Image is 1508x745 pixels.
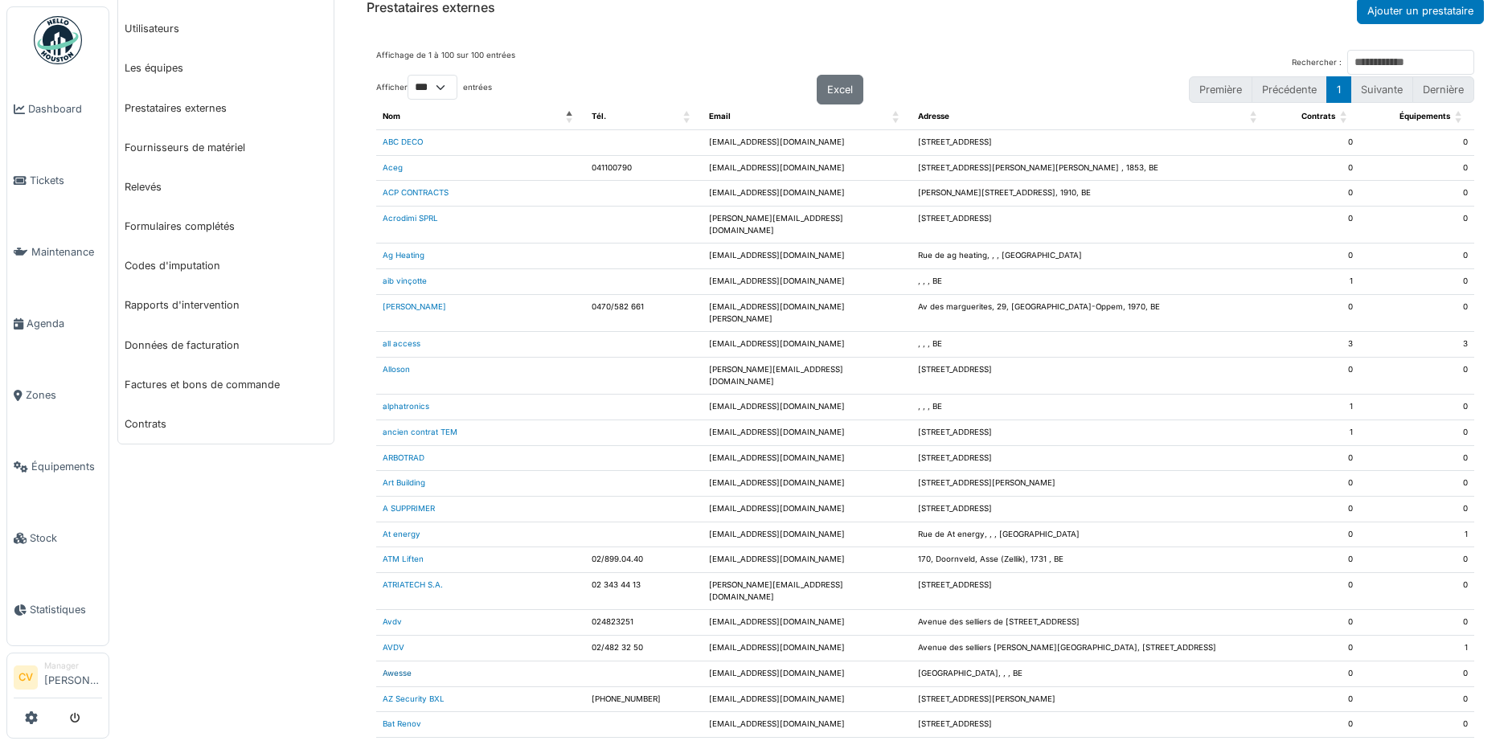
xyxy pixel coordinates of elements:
[1269,420,1360,445] td: 1
[383,251,424,260] a: Ag Heating
[383,504,435,513] a: A SUPPRIMER
[44,660,102,694] li: [PERSON_NAME]
[585,155,703,181] td: 041100790
[1359,712,1474,738] td: 0
[912,294,1269,331] td: Av des marguerites, 29, [GEOGRAPHIC_DATA]-Oppem, 1970, BE
[912,636,1269,661] td: Avenue des selliers [PERSON_NAME][GEOGRAPHIC_DATA], [STREET_ADDRESS]
[817,75,863,104] button: Excel
[912,395,1269,420] td: , , , BE
[683,104,693,129] span: Tél.: Activate to sort
[566,104,576,129] span: Nom: Activate to invert sorting
[118,207,334,246] a: Formulaires complétés
[585,686,703,712] td: [PHONE_NUMBER]
[1359,686,1474,712] td: 0
[383,617,402,626] a: Avdv
[703,445,912,471] td: [EMAIL_ADDRESS][DOMAIN_NAME]
[1359,244,1474,269] td: 0
[892,104,902,129] span: Email: Activate to sort
[1269,712,1360,738] td: 0
[34,16,82,64] img: Badge_color-CXgf-gQk.svg
[1269,610,1360,636] td: 0
[1269,445,1360,471] td: 0
[26,387,102,403] span: Zones
[28,101,102,117] span: Dashboard
[7,574,109,645] a: Statistiques
[7,288,109,359] a: Agenda
[1269,573,1360,610] td: 0
[7,216,109,288] a: Maintenance
[31,244,102,260] span: Maintenance
[1269,686,1360,712] td: 0
[827,84,853,96] span: Excel
[703,207,912,244] td: [PERSON_NAME][EMAIL_ADDRESS][DOMAIN_NAME]
[912,420,1269,445] td: [STREET_ADDRESS]
[1269,636,1360,661] td: 0
[703,610,912,636] td: [EMAIL_ADDRESS][DOMAIN_NAME]
[118,48,334,88] a: Les équipes
[912,497,1269,522] td: [STREET_ADDRESS]
[383,478,425,487] a: Art Building
[383,163,403,172] a: Aceg
[912,244,1269,269] td: Rue de ag heating, , , [GEOGRAPHIC_DATA]
[592,112,606,121] span: Tél.
[1292,57,1342,69] label: Rechercher :
[1359,471,1474,497] td: 0
[1269,207,1360,244] td: 0
[1269,547,1360,573] td: 0
[912,181,1269,207] td: [PERSON_NAME][STREET_ADDRESS], 1910, BE
[383,694,445,703] a: AZ Security BXL
[1359,181,1474,207] td: 0
[1359,130,1474,156] td: 0
[383,669,412,677] a: Awesse
[7,359,109,431] a: Zones
[1359,420,1474,445] td: 0
[703,395,912,420] td: [EMAIL_ADDRESS][DOMAIN_NAME]
[1269,497,1360,522] td: 0
[1359,332,1474,358] td: 3
[1269,661,1360,686] td: 0
[703,181,912,207] td: [EMAIL_ADDRESS][DOMAIN_NAME]
[1359,395,1474,420] td: 0
[14,660,102,698] a: CV Manager[PERSON_NAME]
[918,112,949,121] span: Adresse
[1455,104,1465,129] span: Équipements: Activate to sort
[703,661,912,686] td: [EMAIL_ADDRESS][DOMAIN_NAME]
[1269,471,1360,497] td: 0
[912,661,1269,686] td: [GEOGRAPHIC_DATA], , , BE
[1359,573,1474,610] td: 0
[912,269,1269,295] td: , , , BE
[912,522,1269,547] td: Rue de At energy, , , [GEOGRAPHIC_DATA]
[118,88,334,128] a: Prestataires externes
[585,294,703,331] td: 0470/582 661
[30,530,102,546] span: Stock
[703,357,912,394] td: [PERSON_NAME][EMAIL_ADDRESS][DOMAIN_NAME]
[703,547,912,573] td: [EMAIL_ADDRESS][DOMAIN_NAME]
[383,339,420,348] a: all access
[383,365,410,374] a: Alloson
[1189,76,1474,103] nav: pagination
[912,686,1269,712] td: [STREET_ADDRESS][PERSON_NAME]
[383,530,420,538] a: At energy
[1340,104,1350,129] span: Contrats: Activate to sort
[1399,112,1450,121] span: Équipements
[585,636,703,661] td: 02/482 32 50
[1269,395,1360,420] td: 1
[383,580,443,589] a: ATRIATECH S.A.
[703,269,912,295] td: [EMAIL_ADDRESS][DOMAIN_NAME]
[7,502,109,574] a: Stock
[376,50,515,75] div: Affichage de 1 à 100 sur 100 entrées
[383,428,457,436] a: ancien contrat TEM
[703,686,912,712] td: [EMAIL_ADDRESS][DOMAIN_NAME]
[703,130,912,156] td: [EMAIL_ADDRESS][DOMAIN_NAME]
[1359,207,1474,244] td: 0
[1301,112,1335,121] span: Contrats
[1269,357,1360,394] td: 0
[118,404,334,444] a: Contrats
[1269,332,1360,358] td: 3
[912,130,1269,156] td: [STREET_ADDRESS]
[912,207,1269,244] td: [STREET_ADDRESS]
[118,128,334,167] a: Fournisseurs de matériel
[1359,445,1474,471] td: 0
[703,155,912,181] td: [EMAIL_ADDRESS][DOMAIN_NAME]
[709,112,731,121] span: Email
